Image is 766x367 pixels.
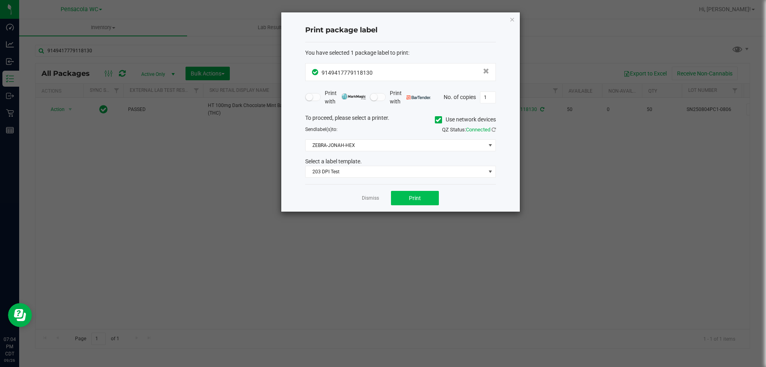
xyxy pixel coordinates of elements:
[305,49,496,57] div: :
[435,115,496,124] label: Use network devices
[444,93,476,100] span: No. of copies
[407,95,431,99] img: bartender.png
[305,127,338,132] span: Send to:
[325,89,366,106] span: Print with
[442,127,496,133] span: QZ Status:
[322,69,373,76] span: 9149417779118130
[306,166,486,177] span: 203 DPI Test
[466,127,490,133] span: Connected
[305,25,496,36] h4: Print package label
[316,127,332,132] span: label(s)
[306,140,486,151] span: ZEBRA-JONAH-HEX
[305,50,408,56] span: You have selected 1 package label to print
[312,68,320,76] span: In Sync
[8,303,32,327] iframe: Resource center
[342,93,366,99] img: mark_magic_cybra.png
[390,89,431,106] span: Print with
[409,195,421,201] span: Print
[391,191,439,205] button: Print
[299,157,502,166] div: Select a label template.
[299,114,502,126] div: To proceed, please select a printer.
[362,195,379,202] a: Dismiss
